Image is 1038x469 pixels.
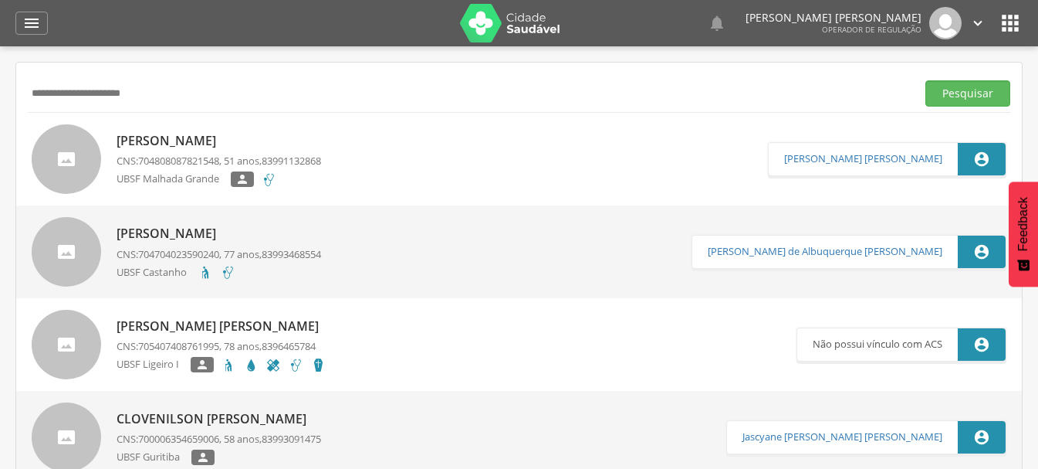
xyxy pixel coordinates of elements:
label: Responsável [231,172,254,187]
p: CNS: , 78 anos, [117,339,326,354]
a: Jascyane [PERSON_NAME] [PERSON_NAME] [742,431,942,444]
p: CNS: , 58 anos, [117,432,321,447]
label: Óbito [311,358,326,372]
section: ACS [691,235,1006,269]
i:  [195,359,209,370]
i:  [973,151,990,168]
section: ACS [796,328,1006,362]
i:  [973,243,990,260]
span: 704704023590240 [138,247,219,261]
span: 83991132868 [262,154,321,168]
p: UBSF Castanho [117,265,198,280]
label: Hipertenso [262,172,276,187]
label: Diabetes [244,358,259,372]
p: CNS: , 77 anos, [117,247,321,262]
label: Idoso [221,358,236,372]
a: [PERSON_NAME] [PERSON_NAME]CNS:705407408761995, 78 anos,8396465784UBSF Ligeiro I [32,310,796,379]
span: Feedback [1016,197,1030,251]
a: [PERSON_NAME] [PERSON_NAME] [784,153,942,165]
span: 704808087821548 [138,154,219,168]
i:  [708,14,726,32]
section: ACS [726,420,1006,454]
a: [PERSON_NAME]CNS:704704023590240, 77 anos,83993468554UBSF Castanho [32,217,691,287]
label: Idoso [198,265,213,280]
label: Responsável [191,357,214,372]
p: Clovenilson [PERSON_NAME] [117,410,321,428]
span: Operador de regulação [822,24,921,35]
p: CNS: , 51 anos, [117,154,321,168]
p: UBSF Malhada Grande [117,172,231,188]
p: UBSF Ligeiro I [117,357,191,373]
p: [PERSON_NAME] [117,225,321,243]
span: 83993091475 [262,432,321,446]
label: Hanseníase [266,358,281,372]
p: Não possui vínculo com ACS [813,328,942,361]
a:  [708,7,726,39]
label: Hipertenso [289,358,303,372]
span: 8396465784 [262,339,316,353]
i:  [998,11,1023,36]
i:  [973,336,990,353]
a: [PERSON_NAME]CNS:704808087821548, 51 anos,83991132868UBSF Malhada Grande [32,124,768,194]
section: ACS [768,142,1006,176]
button: Feedback - Mostrar pesquisa [1009,182,1038,287]
p: UBSF Guritiba [117,450,191,466]
label: Responsável [191,450,215,465]
span: 705407408761995 [138,339,219,353]
label: Hipertenso [221,265,235,280]
i:  [969,15,986,32]
a:  [15,12,48,35]
p: [PERSON_NAME] [PERSON_NAME] [117,318,326,335]
span: 83993468554 [262,247,321,261]
a:  [969,7,986,39]
p: [PERSON_NAME] [117,132,321,150]
i:  [22,14,41,32]
i:  [973,429,990,446]
p: [PERSON_NAME] [PERSON_NAME] [746,12,921,23]
button: Pesquisar [925,80,1010,107]
i:  [196,452,210,463]
span: 700006354659006 [138,432,219,446]
i:  [235,174,249,185]
a: [PERSON_NAME] de Albuquerque [PERSON_NAME] [708,246,942,258]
